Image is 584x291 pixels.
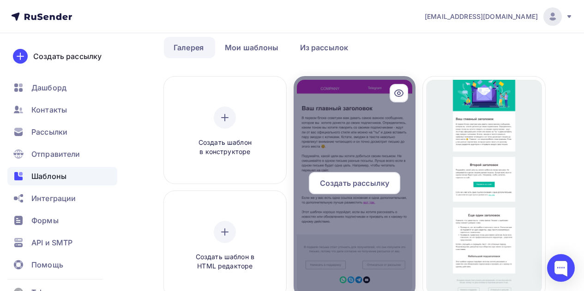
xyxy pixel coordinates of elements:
[31,126,67,137] span: Рассылки
[215,37,289,58] a: Мои шаблоны
[320,178,389,189] span: Создать рассылку
[33,51,102,62] div: Создать рассылку
[31,104,67,115] span: Контакты
[31,259,63,270] span: Помощь
[31,148,80,160] span: Отправители
[31,215,59,226] span: Формы
[7,211,117,230] a: Формы
[31,82,66,93] span: Дашборд
[31,193,76,204] span: Интеграции
[425,12,538,21] span: [EMAIL_ADDRESS][DOMAIN_NAME]
[31,237,72,248] span: API и SMTP
[181,252,269,271] span: Создать шаблон в HTML редакторе
[31,171,66,182] span: Шаблоны
[7,101,117,119] a: Контакты
[290,37,358,58] a: Из рассылок
[7,123,117,141] a: Рассылки
[7,145,117,163] a: Отправители
[164,37,213,58] a: Галерея
[425,7,573,26] a: [EMAIL_ADDRESS][DOMAIN_NAME]
[181,138,269,157] span: Создать шаблон в конструкторе
[7,78,117,97] a: Дашборд
[7,167,117,185] a: Шаблоны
